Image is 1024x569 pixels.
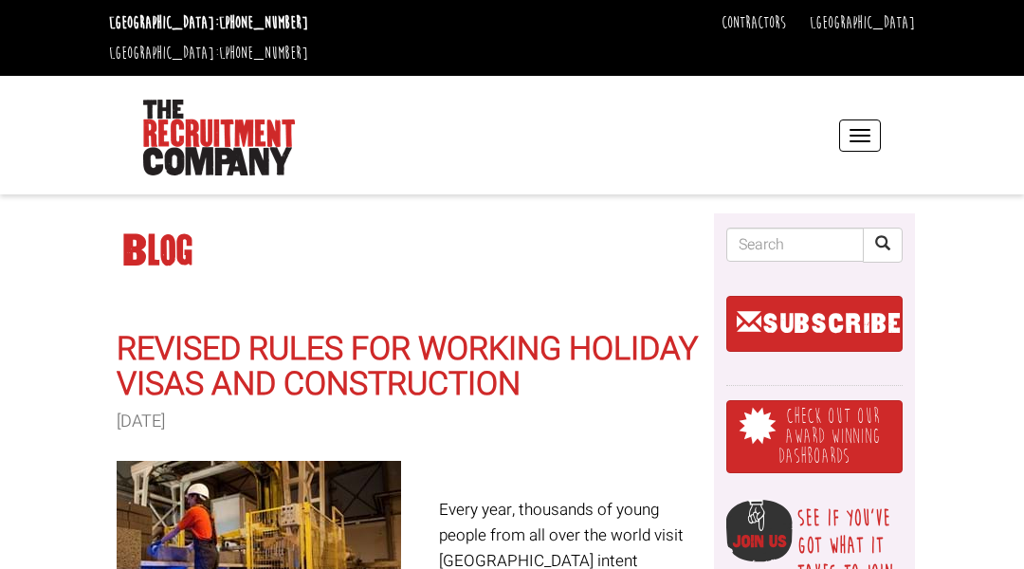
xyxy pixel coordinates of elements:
a: Check out our award winning dashboards [726,400,903,473]
img: The Recruitment Company [143,100,295,175]
a: Contractors [722,12,786,33]
h3: [DATE] [117,413,707,431]
a: [PHONE_NUMBER] [219,43,308,64]
li: [GEOGRAPHIC_DATA]: [104,8,313,38]
a: Revised rules for Working Holiday Visas and Construction [117,325,698,408]
a: SUBSCRIBE [726,296,903,352]
li: [GEOGRAPHIC_DATA]: [104,38,313,68]
img: Join Us [726,500,793,562]
a: [GEOGRAPHIC_DATA] [810,12,915,33]
a: [PHONE_NUMBER] [219,12,308,33]
h1: Blog [117,234,707,268]
input: Search [726,228,864,262]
